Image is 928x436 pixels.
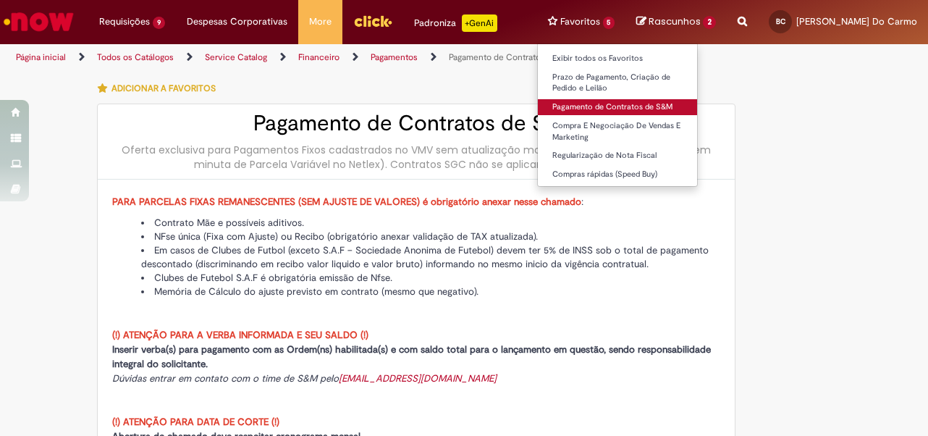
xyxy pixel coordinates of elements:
[112,343,711,370] span: Inserir verba(s) para pagamento com as Ordem(ns) habilitada(s) e com saldo total para o lançament...
[776,17,785,26] span: BC
[11,44,608,71] ul: Trilhas de página
[538,70,698,96] a: Prazo de Pagamento, Criação de Pedido e Leilão
[16,51,66,63] a: Página inicial
[538,118,698,145] a: Compra E Negociação De Vendas E Marketing
[112,196,581,208] strong: PARA PARCELAS FIXAS REMANESCENTES (SEM AJUSTE DE VALORES) é obrigatório anexar nesse chamado
[141,230,720,243] li: NFse única (Fixa com Ajuste) ou Recibo (obrigatório anexar validação de TAX atualizada).
[112,143,720,172] div: Oferta exclusiva para Pagamentos Fixos cadastrados no VMV sem atualização monetária apenas SAP EC...
[187,14,287,29] span: Despesas Corporativas
[112,329,368,341] span: (!) ATENÇÃO PARA A VERBA INFORMADA E SEU SALDO (!)
[636,15,716,29] a: Rascunhos
[141,271,720,285] li: Clubes de Futebol S.A.F é obrigatória emissão de Nfse.
[97,51,174,63] a: Todos os Catálogos
[538,51,698,67] a: Exibir todos os Favoritos
[298,51,339,63] a: Financeiro
[141,243,720,271] li: Em casos de Clubes de Futbol (exceto S.A.F – Sociedade Anonima de Futebol) devem ter 5% de INSS s...
[1,7,76,36] img: ServiceNow
[371,51,418,63] a: Pagamentos
[112,196,583,208] span: :
[112,372,497,385] span: Dúvidas entrar em contato com o time de S&M pelo
[112,112,720,135] h2: Pagamento de Contratos de S&M
[309,14,332,29] span: More
[97,73,224,104] button: Adicionar a Favoritos
[538,99,698,115] a: Pagamento de Contratos de S&M
[449,51,578,63] a: Pagamento de Contratos de S&M
[141,216,720,230] li: Contrato Mãe e possíveis aditivos.
[703,16,716,29] span: 2
[538,167,698,183] a: Compras rápidas (Speed Buy)
[141,285,720,298] li: Memória de Cálculo do ajuste previsto em contrato (mesmo que negativo).
[560,14,600,29] span: Favoritos
[153,17,165,29] span: 9
[603,17,615,29] span: 5
[112,416,279,428] span: (!) ATENÇÃO PARA DATA DE CORTE (!)
[414,14,497,32] div: Padroniza
[111,83,216,94] span: Adicionar a Favoritos
[538,148,698,164] a: Regularização de Nota Fiscal
[353,10,392,32] img: click_logo_yellow_360x200.png
[649,14,701,28] span: Rascunhos
[99,14,150,29] span: Requisições
[339,372,497,385] a: [EMAIL_ADDRESS][DOMAIN_NAME]
[462,14,497,32] p: +GenAi
[796,15,917,28] span: [PERSON_NAME] Do Carmo
[537,43,699,187] ul: Favoritos
[205,51,267,63] a: Service Catalog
